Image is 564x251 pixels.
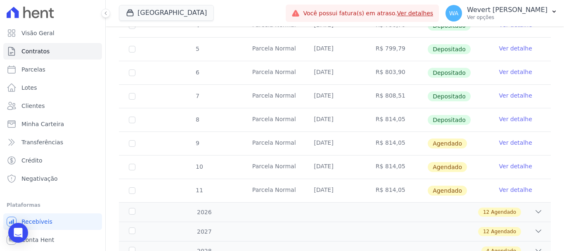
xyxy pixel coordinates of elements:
[3,116,102,132] a: Minha Carteira
[195,116,199,123] span: 8
[242,38,304,61] td: Parcela Normal
[3,79,102,96] a: Lotes
[3,170,102,187] a: Negativação
[428,162,467,172] span: Agendado
[242,155,304,179] td: Parcela Normal
[428,68,471,78] span: Depositado
[483,228,489,235] span: 12
[499,186,532,194] a: Ver detalhe
[366,155,427,179] td: R$ 814,05
[119,5,214,21] button: [GEOGRAPHIC_DATA]
[449,10,459,16] span: WA
[3,152,102,169] a: Crédito
[195,45,199,52] span: 5
[304,155,365,179] td: [DATE]
[7,200,99,210] div: Plataformas
[3,43,102,60] a: Contratos
[304,132,365,155] td: [DATE]
[242,132,304,155] td: Parcela Normal
[21,65,45,74] span: Parcelas
[195,140,199,146] span: 9
[129,46,135,53] input: Só é possível selecionar pagamentos em aberto
[242,179,304,202] td: Parcela Normal
[499,162,532,170] a: Ver detalhe
[21,175,58,183] span: Negativação
[304,61,365,84] td: [DATE]
[21,236,54,244] span: Conta Hent
[304,108,365,131] td: [DATE]
[195,69,199,76] span: 6
[499,91,532,100] a: Ver detalhe
[366,85,427,108] td: R$ 808,51
[3,61,102,78] a: Parcelas
[242,61,304,84] td: Parcela Normal
[439,2,564,25] button: WA Wevert [PERSON_NAME] Ver opções
[366,38,427,61] td: R$ 799,79
[21,156,43,165] span: Crédito
[129,69,135,76] input: Só é possível selecionar pagamentos em aberto
[21,47,50,55] span: Contratos
[3,98,102,114] a: Clientes
[467,6,547,14] p: Wevert [PERSON_NAME]
[3,213,102,230] a: Recebíveis
[366,132,427,155] td: R$ 814,05
[3,232,102,248] a: Conta Hent
[129,93,135,100] input: Só é possível selecionar pagamentos em aberto
[467,14,547,21] p: Ver opções
[304,179,365,202] td: [DATE]
[242,108,304,131] td: Parcela Normal
[8,223,28,243] div: Open Intercom Messenger
[428,139,467,148] span: Agendado
[129,164,135,170] input: default
[21,138,63,146] span: Transferências
[21,120,64,128] span: Minha Carteira
[242,85,304,108] td: Parcela Normal
[491,228,516,235] span: Agendado
[366,108,427,131] td: R$ 814,05
[3,134,102,151] a: Transferências
[129,117,135,123] input: Só é possível selecionar pagamentos em aberto
[129,187,135,194] input: default
[499,139,532,147] a: Ver detalhe
[499,44,532,53] a: Ver detalhe
[3,25,102,41] a: Visão Geral
[483,208,489,216] span: 12
[366,179,427,202] td: R$ 814,05
[303,9,433,18] span: Você possui fatura(s) em atraso.
[366,61,427,84] td: R$ 803,90
[304,38,365,61] td: [DATE]
[21,29,55,37] span: Visão Geral
[428,115,471,125] span: Depositado
[195,163,203,170] span: 10
[499,68,532,76] a: Ver detalhe
[428,44,471,54] span: Depositado
[499,115,532,123] a: Ver detalhe
[129,140,135,147] input: default
[397,10,434,17] a: Ver detalhes
[428,186,467,196] span: Agendado
[21,84,37,92] span: Lotes
[491,208,516,216] span: Agendado
[21,218,52,226] span: Recebíveis
[195,187,203,194] span: 11
[21,102,45,110] span: Clientes
[428,91,471,101] span: Depositado
[195,93,199,99] span: 7
[304,85,365,108] td: [DATE]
